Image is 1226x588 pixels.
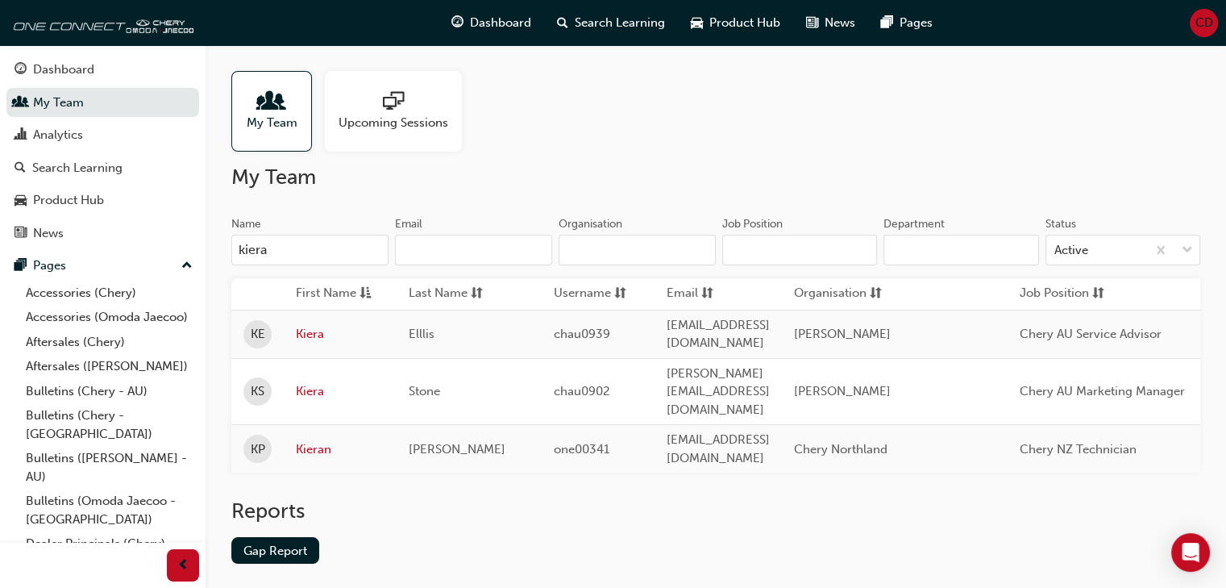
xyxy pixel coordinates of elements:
[1020,384,1185,398] span: Chery AU Marketing Manager
[806,13,818,33] span: news-icon
[709,14,780,32] span: Product Hub
[559,216,622,232] div: Organisation
[667,366,770,417] span: [PERSON_NAME][EMAIL_ADDRESS][DOMAIN_NAME]
[296,382,384,401] a: Kiera
[667,284,755,304] button: Emailsorting-icon
[614,284,626,304] span: sorting-icon
[6,52,199,251] button: DashboardMy TeamAnalyticsSearch LearningProduct HubNews
[722,235,877,265] input: Job Position
[19,330,199,355] a: Aftersales (Chery)
[825,14,855,32] span: News
[667,432,770,465] span: [EMAIL_ADDRESS][DOMAIN_NAME]
[6,186,199,215] a: Product Hub
[1045,216,1076,232] div: Status
[793,6,868,40] a: news-iconNews
[470,14,531,32] span: Dashboard
[33,224,64,243] div: News
[1171,533,1210,572] div: Open Intercom Messenger
[383,91,404,114] span: sessionType_ONLINE_URL-icon
[15,259,27,273] span: pages-icon
[296,284,356,304] span: First Name
[296,284,384,304] button: First Nameasc-icon
[870,284,882,304] span: sorting-icon
[471,284,483,304] span: sorting-icon
[395,235,552,265] input: Email
[575,14,665,32] span: Search Learning
[6,251,199,281] button: Pages
[1195,14,1213,32] span: CD
[33,126,83,144] div: Analytics
[33,256,66,275] div: Pages
[794,284,883,304] button: Organisationsorting-icon
[15,227,27,241] span: news-icon
[231,537,319,564] a: Gap Report
[359,284,372,304] span: asc-icon
[33,191,104,210] div: Product Hub
[6,55,199,85] a: Dashboard
[6,88,199,118] a: My Team
[19,403,199,446] a: Bulletins (Chery - [GEOGRAPHIC_DATA])
[339,114,448,132] span: Upcoming Sessions
[794,384,891,398] span: [PERSON_NAME]
[691,13,703,33] span: car-icon
[554,284,642,304] button: Usernamesorting-icon
[554,327,610,341] span: chau0939
[177,556,189,576] span: prev-icon
[296,440,384,459] a: Kieran
[438,6,544,40] a: guage-iconDashboard
[868,6,945,40] a: pages-iconPages
[6,153,199,183] a: Search Learning
[19,354,199,379] a: Aftersales ([PERSON_NAME])
[883,216,945,232] div: Department
[19,305,199,330] a: Accessories (Omoda Jaecoo)
[881,13,893,33] span: pages-icon
[557,13,568,33] span: search-icon
[1190,9,1218,37] button: CD
[19,379,199,404] a: Bulletins (Chery - AU)
[701,284,713,304] span: sorting-icon
[8,6,193,39] a: oneconnect
[19,489,199,532] a: Bulletins (Omoda Jaecoo - [GEOGRAPHIC_DATA])
[722,216,783,232] div: Job Position
[231,165,1200,190] h2: My Team
[325,71,475,152] a: Upcoming Sessions
[19,532,199,557] a: Dealer Principals (Chery)
[451,13,463,33] span: guage-icon
[794,284,867,304] span: Organisation
[559,235,716,265] input: Organisation
[1182,240,1193,261] span: down-icon
[794,442,887,457] span: Chery Northland
[6,120,199,150] a: Analytics
[15,194,27,208] span: car-icon
[1092,284,1104,304] span: sorting-icon
[900,14,933,32] span: Pages
[667,284,698,304] span: Email
[15,96,27,111] span: people-icon
[554,284,611,304] span: Username
[19,281,199,306] a: Accessories (Chery)
[554,384,610,398] span: chau0902
[231,71,325,152] a: My Team
[883,235,1038,265] input: Department
[1020,284,1108,304] button: Job Positionsorting-icon
[296,325,384,344] a: Kiera
[667,318,770,351] span: [EMAIL_ADDRESS][DOMAIN_NAME]
[1020,442,1137,457] span: Chery NZ Technician
[544,6,678,40] a: search-iconSearch Learning
[1054,241,1088,260] div: Active
[33,60,94,79] div: Dashboard
[409,442,505,457] span: [PERSON_NAME]
[231,216,261,232] div: Name
[32,159,123,177] div: Search Learning
[15,128,27,143] span: chart-icon
[1020,284,1089,304] span: Job Position
[19,446,199,489] a: Bulletins ([PERSON_NAME] - AU)
[251,440,265,459] span: KP
[15,161,26,176] span: search-icon
[409,384,440,398] span: Stone
[231,498,1200,524] h2: Reports
[409,284,497,304] button: Last Namesorting-icon
[15,63,27,77] span: guage-icon
[261,91,282,114] span: people-icon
